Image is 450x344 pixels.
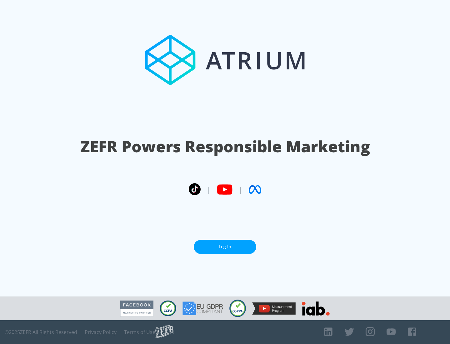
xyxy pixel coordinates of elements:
a: Log In [194,240,256,254]
img: YouTube Measurement Program [252,302,296,315]
a: Privacy Policy [85,329,117,335]
img: COPPA Compliant [229,300,246,317]
img: Facebook Marketing Partner [120,301,153,316]
img: CCPA Compliant [160,301,176,316]
h1: ZEFR Powers Responsible Marketing [80,136,370,157]
img: GDPR Compliant [182,301,223,315]
span: | [239,185,242,194]
span: © 2025 ZEFR All Rights Reserved [5,329,77,335]
img: IAB [302,301,330,316]
a: Terms of Use [124,329,155,335]
span: | [207,185,211,194]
